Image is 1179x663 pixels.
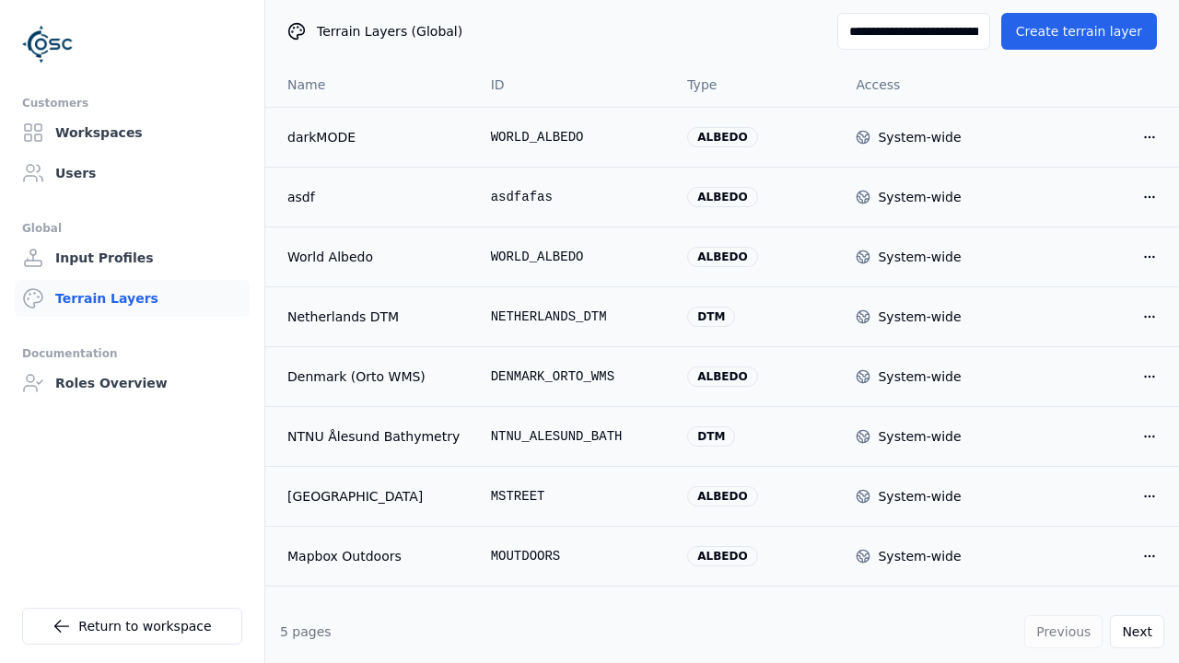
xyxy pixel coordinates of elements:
[687,546,757,566] div: albedo
[280,624,332,639] span: 5 pages
[287,547,461,565] a: Mapbox Outdoors
[15,114,250,151] a: Workspaces
[491,487,659,506] div: MSTREET
[287,308,461,326] a: Netherlands DTM
[687,486,757,506] div: albedo
[878,308,961,326] div: System-wide
[22,18,74,70] img: Logo
[15,365,250,401] a: Roles Overview
[22,92,242,114] div: Customers
[491,547,659,565] div: MOUTDOORS
[878,367,961,386] div: System-wide
[491,128,659,146] div: WORLD_ALBEDO
[22,608,242,645] a: Return to workspace
[491,188,659,206] div: asdfafas
[687,127,757,147] div: albedo
[687,307,735,327] div: dtm
[15,239,250,276] a: Input Profiles
[15,155,250,192] a: Users
[878,487,961,506] div: System-wide
[22,217,242,239] div: Global
[878,188,961,206] div: System-wide
[878,547,961,565] div: System-wide
[22,343,242,365] div: Documentation
[687,366,757,387] div: albedo
[15,280,250,317] a: Terrain Layers
[287,128,461,146] a: darkMODE
[287,427,461,446] a: NTNU Ålesund Bathymetry
[491,427,659,446] div: NTNU_ALESUND_BATH
[287,248,461,266] a: World Albedo
[491,367,659,386] div: DENMARK_ORTO_WMS
[878,248,961,266] div: System-wide
[265,63,476,107] th: Name
[491,248,659,266] div: WORLD_ALBEDO
[687,426,735,447] div: dtm
[287,188,461,206] a: asdf
[672,63,841,107] th: Type
[287,487,461,506] a: [GEOGRAPHIC_DATA]
[687,187,757,207] div: albedo
[476,63,673,107] th: ID
[878,427,961,446] div: System-wide
[287,367,461,386] a: Denmark (Orto WMS)
[1110,615,1164,648] button: Next
[878,128,961,146] div: System-wide
[841,63,1010,107] th: Access
[1001,13,1157,50] button: Create terrain layer
[687,247,757,267] div: albedo
[317,22,462,41] span: Terrain Layers (Global)
[491,308,659,326] div: NETHERLANDS_DTM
